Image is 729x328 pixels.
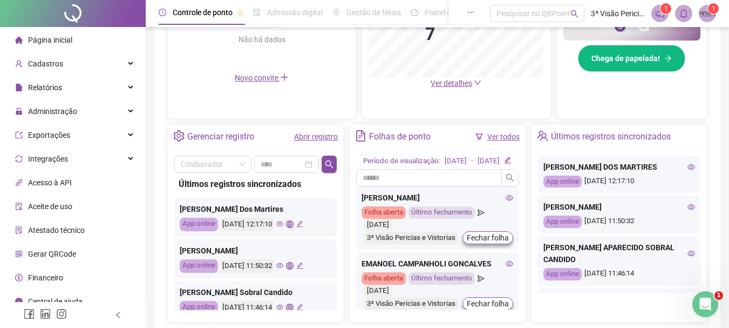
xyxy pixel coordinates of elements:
[40,309,51,319] span: linkedin
[296,262,303,269] span: edit
[660,3,671,14] sup: 1
[237,10,243,16] span: pushpin
[551,128,671,146] div: Últimos registros sincronizados
[543,268,582,280] div: App online
[28,59,63,68] span: Cadastros
[431,79,481,88] a: Ver detalhes down
[180,286,331,298] div: [PERSON_NAME] Sobral Candido
[570,10,578,18] span: search
[286,262,293,269] span: global
[15,203,23,210] span: audit
[267,8,323,17] span: Admissão digital
[478,206,485,219] span: send
[235,73,289,82] span: Novo convite
[687,250,695,257] span: eye
[408,272,475,285] div: Último fechamento
[286,304,293,311] span: global
[187,128,254,146] div: Gerenciar registro
[578,45,685,72] button: Chega de papelada!
[355,130,366,142] span: file-text
[28,107,77,116] span: Administração
[179,177,332,191] div: Últimos registros sincronizados
[364,285,392,297] div: [DATE]
[28,226,85,235] span: Atestado técnico
[28,155,68,163] span: Integrações
[363,156,440,167] div: Período de visualização:
[346,8,401,17] span: Gestão de férias
[478,156,500,167] div: [DATE]
[462,231,513,244] button: Fechar folha
[699,5,716,22] img: 35064
[543,201,695,213] div: [PERSON_NAME]
[543,176,695,188] div: [DATE] 12:17:10
[276,304,283,311] span: eye
[180,245,331,257] div: [PERSON_NAME]
[655,9,665,18] span: notification
[15,60,23,68] span: user-add
[537,130,548,142] span: team
[475,133,483,140] span: filter
[408,206,475,219] div: Último fechamento
[687,163,695,171] span: eye
[15,155,23,163] span: sync
[221,301,274,314] div: [DATE] 11:46:14
[467,9,475,16] span: ellipsis
[56,309,67,319] span: instagram
[28,273,63,282] span: Financeiro
[431,79,472,88] span: Ver detalhes
[15,250,23,258] span: qrcode
[15,274,23,282] span: dollar
[180,218,218,231] div: App online
[714,291,723,300] span: 1
[28,178,72,187] span: Acesso à API
[173,130,185,142] span: setting
[679,9,689,18] span: bell
[286,220,293,227] span: global
[364,219,392,231] div: [DATE]
[15,131,23,139] span: export
[543,216,582,228] div: App online
[24,309,35,319] span: facebook
[467,298,509,310] span: Fechar folha
[362,272,406,285] div: Folha aberta
[221,218,274,231] div: [DATE] 12:17:10
[212,34,311,45] div: Não há dados
[369,128,431,146] div: Folhas de ponto
[543,176,582,188] div: App online
[276,262,283,269] span: eye
[543,242,695,265] div: [PERSON_NAME] APARECIDO SOBRAL CANDIDO
[364,232,458,244] div: 3ª Visão Pericias e Vistorias
[296,304,303,311] span: edit
[467,232,509,244] span: Fechar folha
[180,259,218,273] div: App online
[362,258,513,270] div: EMANOEL CAMPANHOLI GONCALVES
[543,161,695,173] div: [PERSON_NAME] DOS MARTIRES
[28,250,76,258] span: Gerar QRCode
[664,5,668,12] span: 1
[425,8,467,17] span: Painel do DP
[362,206,406,219] div: Folha aberta
[506,173,514,182] span: search
[180,301,218,314] div: App online
[591,8,645,19] span: 3ª Visão Pericias e Vistorias
[591,52,660,64] span: Chega de papelada!
[504,157,511,164] span: edit
[15,298,23,305] span: info-circle
[28,131,70,139] span: Exportações
[506,194,513,202] span: eye
[28,36,72,44] span: Página inicial
[445,156,467,167] div: [DATE]
[362,192,513,204] div: [PERSON_NAME]
[173,8,233,17] span: Controle de ponto
[28,202,72,211] span: Aceite de uso
[221,259,274,273] div: [DATE] 11:50:32
[712,5,716,12] span: 1
[114,311,122,319] span: left
[332,9,340,16] span: sun
[159,9,166,16] span: clock-circle
[15,84,23,91] span: file
[280,73,289,82] span: plus
[294,132,338,141] a: Abrir registro
[543,268,695,280] div: [DATE] 11:46:14
[325,160,333,169] span: search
